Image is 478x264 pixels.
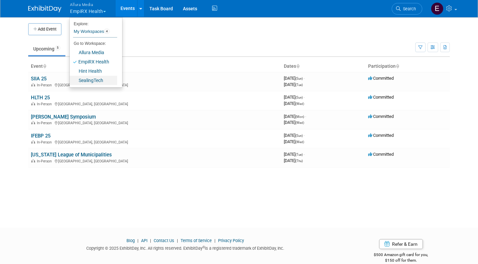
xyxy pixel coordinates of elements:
[31,101,279,106] div: [GEOGRAPHIC_DATA], [GEOGRAPHIC_DATA]
[295,77,303,80] span: (Sun)
[295,159,303,163] span: (Thu)
[379,239,423,249] a: Refer & Earn
[70,66,117,76] a: Hint Health
[141,238,147,243] a: API
[401,6,416,11] span: Search
[295,83,303,87] span: (Tue)
[37,102,54,106] span: In-Person
[284,139,304,144] span: [DATE]
[295,102,304,106] span: (Wed)
[31,158,279,163] div: [GEOGRAPHIC_DATA], [GEOGRAPHIC_DATA]
[304,95,305,100] span: -
[392,3,422,15] a: Search
[284,120,304,125] span: [DATE]
[202,245,205,249] sup: ®
[70,1,106,8] span: Allura Media
[284,76,305,81] span: [DATE]
[28,43,65,55] a: Upcoming5
[304,152,305,157] span: -
[296,63,299,69] a: Sort by Start Date
[37,121,54,125] span: In-Person
[284,114,306,119] span: [DATE]
[284,152,305,157] span: [DATE]
[31,114,96,120] a: [PERSON_NAME] Symposium
[175,238,180,243] span: |
[70,48,117,57] a: Allura Media
[31,121,35,124] img: In-Person Event
[70,20,117,26] li: Explore:
[284,95,305,100] span: [DATE]
[365,61,450,72] th: Participation
[104,29,110,34] span: 4
[181,238,212,243] a: Terms of Service
[368,152,394,157] span: Committed
[31,83,35,86] img: In-Person Event
[431,2,443,15] img: Eric Thompson
[31,139,279,144] div: [GEOGRAPHIC_DATA], [GEOGRAPHIC_DATA]
[295,121,304,125] span: (Wed)
[284,82,303,87] span: [DATE]
[352,258,450,263] div: $150 off for them.
[284,101,304,106] span: [DATE]
[31,152,112,158] a: [US_STATE] League of Municipalities
[304,133,305,138] span: -
[218,238,244,243] a: Privacy Policy
[284,158,303,163] span: [DATE]
[31,82,279,87] div: [GEOGRAPHIC_DATA], [GEOGRAPHIC_DATA]
[396,63,399,69] a: Sort by Participation Type
[281,61,365,72] th: Dates
[55,45,60,50] span: 5
[284,133,305,138] span: [DATE]
[70,57,117,66] a: EmpiRX Health
[28,244,342,251] div: Copyright © 2025 ExhibitDay, Inc. All rights reserved. ExhibitDay is a registered trademark of Ex...
[368,133,394,138] span: Committed
[31,140,35,143] img: In-Person Event
[37,140,54,144] span: In-Person
[31,159,35,162] img: In-Person Event
[352,248,450,263] div: $500 Amazon gift card for you,
[31,95,50,101] a: HLTH 25
[305,114,306,119] span: -
[368,95,394,100] span: Committed
[31,102,35,105] img: In-Person Event
[37,83,54,87] span: In-Person
[31,120,279,125] div: [GEOGRAPHIC_DATA], [GEOGRAPHIC_DATA]
[295,140,304,144] span: (Wed)
[28,61,281,72] th: Event
[31,133,50,139] a: IFEBP 25
[73,26,117,37] a: My Workspaces4
[368,114,394,119] span: Committed
[28,23,61,35] button: Add Event
[295,134,303,137] span: (Sun)
[28,6,61,12] img: ExhibitDay
[213,238,217,243] span: |
[70,76,117,85] a: SealingTech
[31,76,46,82] a: SIIA 25
[136,238,140,243] span: |
[126,238,135,243] a: Blog
[67,43,94,55] a: Past43
[295,153,303,156] span: (Tue)
[295,96,303,99] span: (Sun)
[148,238,153,243] span: |
[295,115,304,119] span: (Mon)
[368,76,394,81] span: Committed
[37,159,54,163] span: In-Person
[43,63,46,69] a: Sort by Event Name
[154,238,174,243] a: Contact Us
[304,76,305,81] span: -
[70,39,117,48] li: Go to Workspace:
